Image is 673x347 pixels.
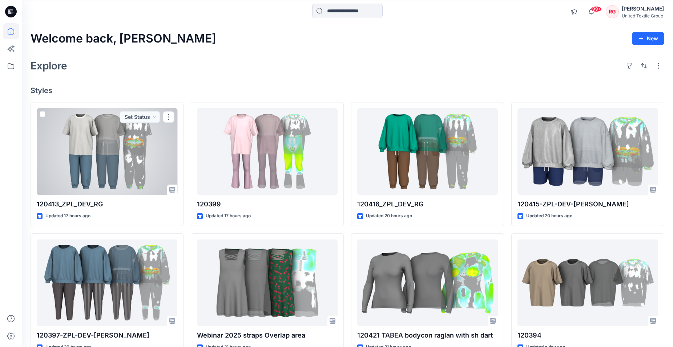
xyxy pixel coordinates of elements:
p: 120399 [197,199,338,209]
h2: Explore [31,60,67,72]
a: 120413_ZPL_DEV_RG [37,108,177,195]
p: Webinar 2025 straps Overlap area [197,330,338,340]
div: United Textile Group [622,13,664,19]
a: 120415-ZPL-DEV-RG-JB [517,108,658,195]
div: RG [606,5,619,18]
button: New [632,32,664,45]
p: Updated 17 hours ago [45,212,90,220]
a: 120399 [197,108,338,195]
p: Updated 20 hours ago [526,212,572,220]
p: 120416_ZPL_DEV_RG [357,199,498,209]
a: Webinar 2025 straps Overlap area [197,239,338,326]
p: 120397-ZPL-DEV-[PERSON_NAME] [37,330,177,340]
div: [PERSON_NAME] [622,4,664,13]
p: Updated 17 hours ago [206,212,251,220]
h4: Styles [31,86,664,95]
p: 120413_ZPL_DEV_RG [37,199,177,209]
h2: Welcome back, [PERSON_NAME] [31,32,216,45]
span: 99+ [591,6,602,12]
p: 120421 TABEA bodycon raglan with sh dart [357,330,498,340]
p: Updated 20 hours ago [366,212,412,220]
a: 120421 TABEA bodycon raglan with sh dart [357,239,498,326]
a: 120397-ZPL-DEV-RG-JB [37,239,177,326]
a: 120416_ZPL_DEV_RG [357,108,498,195]
p: 120394 [517,330,658,340]
a: 120394 [517,239,658,326]
p: 120415-ZPL-DEV-[PERSON_NAME] [517,199,658,209]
